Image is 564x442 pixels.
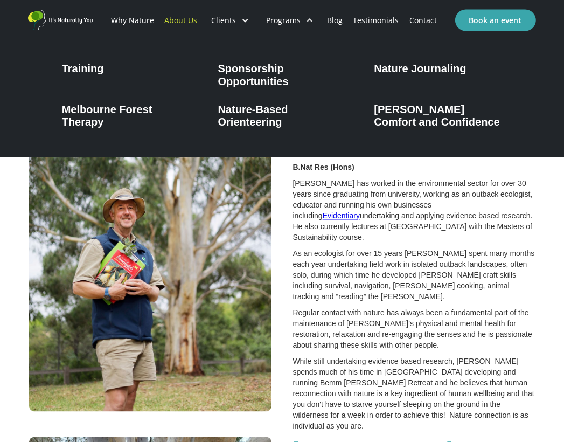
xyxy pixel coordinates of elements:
[293,248,535,302] p: As an ecologist for over 15 years [PERSON_NAME] spent many months each year undertaking field wor...
[455,10,536,31] a: Book an event
[57,58,196,75] a: Training
[368,99,507,129] a: [PERSON_NAME] Comfort and Confidence
[374,62,466,75] div: Nature Journaling
[62,103,190,129] div: Melbourne Forest Therapy
[218,62,346,88] div: Sponsorship Opportunities
[293,178,535,243] p: [PERSON_NAME] has worked in the environmental sector for over 30 years since graduating from univ...
[404,2,442,39] a: Contact
[213,99,352,129] a: Nature-Based Orienteering
[62,62,104,75] div: Training
[293,356,535,432] p: While still undertaking evidence based research, [PERSON_NAME] spends much of his time in [GEOGRA...
[211,15,236,26] div: Clients
[348,2,404,39] a: Testimonials
[322,2,348,39] a: Blog
[159,2,203,39] a: About Us
[293,163,354,172] strong: B.Nat Res (Hons)
[28,10,93,31] a: home
[57,99,196,129] a: Melbourne Forest Therapy
[203,2,257,39] div: Clients
[368,58,507,75] a: Nature Journaling
[106,2,159,39] a: Why Nature
[213,58,352,88] a: Sponsorship Opportunities
[218,103,346,129] div: Nature-Based Orienteering
[374,103,502,129] div: [PERSON_NAME] Comfort and Confidence
[293,308,535,351] p: Regular contact with nature has always been a fundamental part of the maintenance of [PERSON_NAME...
[257,2,322,39] div: Programs
[323,212,360,220] a: Evidentiary
[266,15,301,26] div: Programs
